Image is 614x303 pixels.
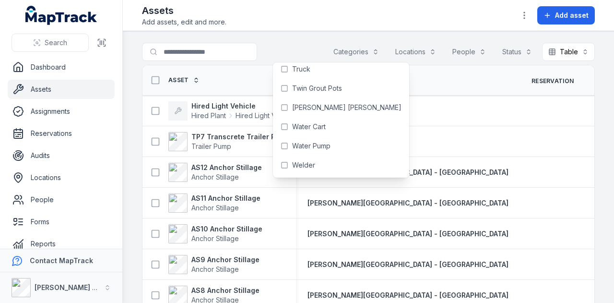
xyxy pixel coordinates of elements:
[292,160,315,170] span: Welder
[45,38,67,48] span: Search
[25,6,97,25] a: MapTrack
[191,286,260,295] strong: AS8 Anchor Stillage
[191,194,260,203] strong: AS11 Anchor Stillage
[307,260,508,268] span: [PERSON_NAME][GEOGRAPHIC_DATA] - [GEOGRAPHIC_DATA]
[8,124,115,143] a: Reservations
[12,34,89,52] button: Search
[307,198,508,208] a: [PERSON_NAME][GEOGRAPHIC_DATA] - [GEOGRAPHIC_DATA]
[389,43,442,61] button: Locations
[168,194,260,213] a: AS11 Anchor StillageAnchor Stillage
[8,58,115,77] a: Dashboard
[236,111,284,121] span: Hired Light Vehicle
[8,190,115,209] a: People
[327,43,385,61] button: Categories
[191,101,284,111] strong: Hired Light Vehicle
[307,199,508,207] span: [PERSON_NAME][GEOGRAPHIC_DATA] - [GEOGRAPHIC_DATA]
[307,230,508,238] span: [PERSON_NAME][GEOGRAPHIC_DATA] - [GEOGRAPHIC_DATA]
[307,260,508,269] a: [PERSON_NAME][GEOGRAPHIC_DATA] - [GEOGRAPHIC_DATA]
[168,224,262,243] a: AS10 Anchor StillageAnchor Stillage
[35,283,113,291] strong: [PERSON_NAME] Group
[168,76,200,84] a: Asset
[191,142,231,150] span: Trailer Pump
[292,103,401,112] span: [PERSON_NAME] [PERSON_NAME]
[537,6,595,24] button: Add asset
[292,122,326,132] span: Water Cart
[307,229,508,239] a: [PERSON_NAME][GEOGRAPHIC_DATA] - [GEOGRAPHIC_DATA]
[8,102,115,121] a: Assignments
[8,80,115,99] a: Assets
[168,76,189,84] span: Asset
[142,4,226,17] h2: Assets
[8,146,115,165] a: Audits
[292,141,331,151] span: Water Pump
[30,256,93,265] strong: Contact MapTrack
[307,291,508,299] span: [PERSON_NAME][GEOGRAPHIC_DATA] - [GEOGRAPHIC_DATA]
[542,43,595,61] button: Table
[292,84,342,93] span: Twin Grout Pots
[191,163,262,172] strong: AS12 Anchor Stillage
[168,132,284,151] a: TP7 Transcrete Trailer PumpTrailer Pump
[8,234,115,254] a: Reports
[191,224,262,234] strong: AS10 Anchor Stillage
[292,64,310,74] span: Truck
[307,291,508,300] a: [PERSON_NAME][GEOGRAPHIC_DATA] - [GEOGRAPHIC_DATA]
[191,132,284,142] strong: TP7 Transcrete Trailer Pump
[531,77,574,85] span: Reservation
[168,163,262,182] a: AS12 Anchor StillageAnchor Stillage
[191,265,239,273] span: Anchor Stillage
[191,234,239,242] span: Anchor Stillage
[142,17,226,27] span: Add assets, edit and more.
[8,168,115,187] a: Locations
[496,43,538,61] button: Status
[191,204,239,212] span: Anchor Stillage
[191,111,226,121] span: Hired Plant
[191,173,239,181] span: Anchor Stillage
[168,101,284,121] a: Hired Light VehicleHired PlantHired Light Vehicle
[446,43,492,61] button: People
[8,212,115,231] a: Forms
[191,255,260,265] strong: AS9 Anchor Stillage
[555,11,589,20] span: Add asset
[168,255,260,274] a: AS9 Anchor StillageAnchor Stillage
